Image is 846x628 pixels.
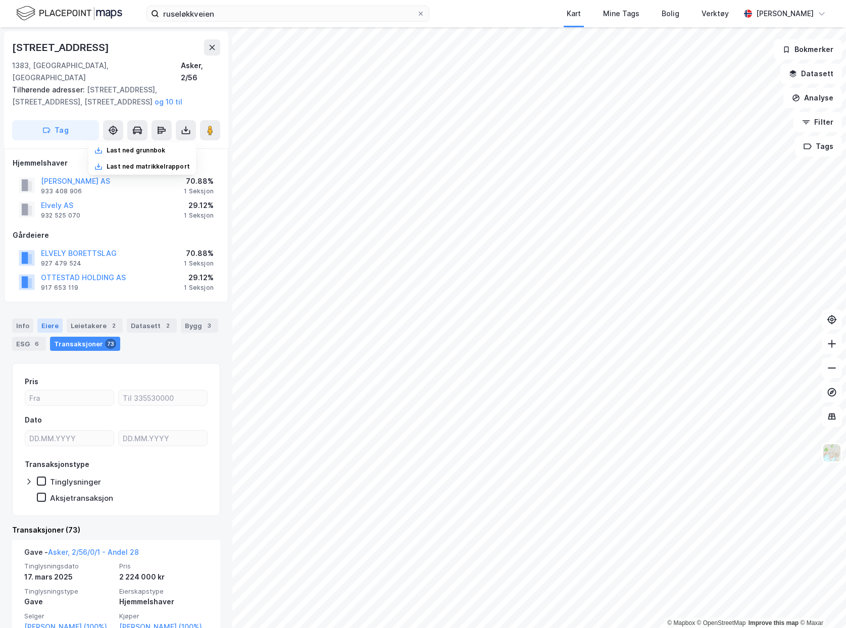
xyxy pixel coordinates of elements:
[50,337,120,351] div: Transaksjoner
[119,596,208,608] div: Hjemmelshaver
[184,272,214,284] div: 29.12%
[24,612,113,620] span: Selger
[783,88,842,108] button: Analyse
[12,319,33,333] div: Info
[184,187,214,195] div: 1 Seksjon
[12,524,220,536] div: Transaksjoner (73)
[16,5,122,22] img: logo.f888ab2527a4732fd821a326f86c7f29.svg
[184,199,214,212] div: 29.12%
[25,458,89,470] div: Transaksjonstype
[567,8,581,20] div: Kart
[159,6,417,21] input: Søk på adresse, matrikkel, gårdeiere, leietakere eller personer
[109,321,119,331] div: 2
[702,8,729,20] div: Verktøy
[184,284,214,292] div: 1 Seksjon
[12,39,111,56] div: [STREET_ADDRESS]
[119,587,208,596] span: Eierskapstype
[107,163,190,171] div: Last ned matrikkelrapport
[13,229,220,241] div: Gårdeiere
[163,321,173,331] div: 2
[667,619,695,626] a: Mapbox
[24,587,113,596] span: Tinglysningstype
[697,619,746,626] a: OpenStreetMap
[12,60,181,84] div: 1383, [GEOGRAPHIC_DATA], [GEOGRAPHIC_DATA]
[181,60,220,84] div: Asker, 2/56
[184,212,214,220] div: 1 Seksjon
[24,571,113,583] div: 17. mars 2025
[795,136,842,156] button: Tags
[67,319,123,333] div: Leietakere
[37,319,63,333] div: Eiere
[795,580,846,628] div: Kontrollprogram for chat
[184,259,214,268] div: 1 Seksjon
[107,146,165,154] div: Last ned grunnbok
[12,84,212,108] div: [STREET_ADDRESS], [STREET_ADDRESS], [STREET_ADDRESS]
[603,8,639,20] div: Mine Tags
[181,319,218,333] div: Bygg
[24,562,113,570] span: Tinglysningsdato
[780,64,842,84] button: Datasett
[184,175,214,187] div: 70.88%
[25,376,38,388] div: Pris
[32,339,42,349] div: 6
[12,337,46,351] div: ESG
[119,431,207,446] input: DD.MM.YYYY
[822,443,841,462] img: Z
[25,414,42,426] div: Dato
[50,493,113,503] div: Aksjetransaksjon
[119,390,207,405] input: Til 335530000
[793,112,842,132] button: Filter
[119,571,208,583] div: 2 224 000 kr
[24,596,113,608] div: Gave
[795,580,846,628] iframe: Chat Widget
[41,187,82,195] div: 933 408 906
[50,477,101,487] div: Tinglysninger
[749,619,799,626] a: Improve this map
[13,157,220,169] div: Hjemmelshaver
[662,8,679,20] div: Bolig
[204,321,214,331] div: 3
[105,339,116,349] div: 73
[756,8,814,20] div: [PERSON_NAME]
[12,120,99,140] button: Tag
[41,259,81,268] div: 927 479 524
[25,390,114,405] input: Fra
[48,548,139,556] a: Asker, 2/56/0/1 - Andel 28
[41,284,78,292] div: 917 653 119
[119,612,208,620] span: Kjøper
[24,546,139,562] div: Gave -
[119,562,208,570] span: Pris
[774,39,842,60] button: Bokmerker
[127,319,177,333] div: Datasett
[25,431,114,446] input: DD.MM.YYYY
[12,85,87,94] span: Tilhørende adresser:
[41,212,80,220] div: 932 525 070
[184,247,214,259] div: 70.88%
